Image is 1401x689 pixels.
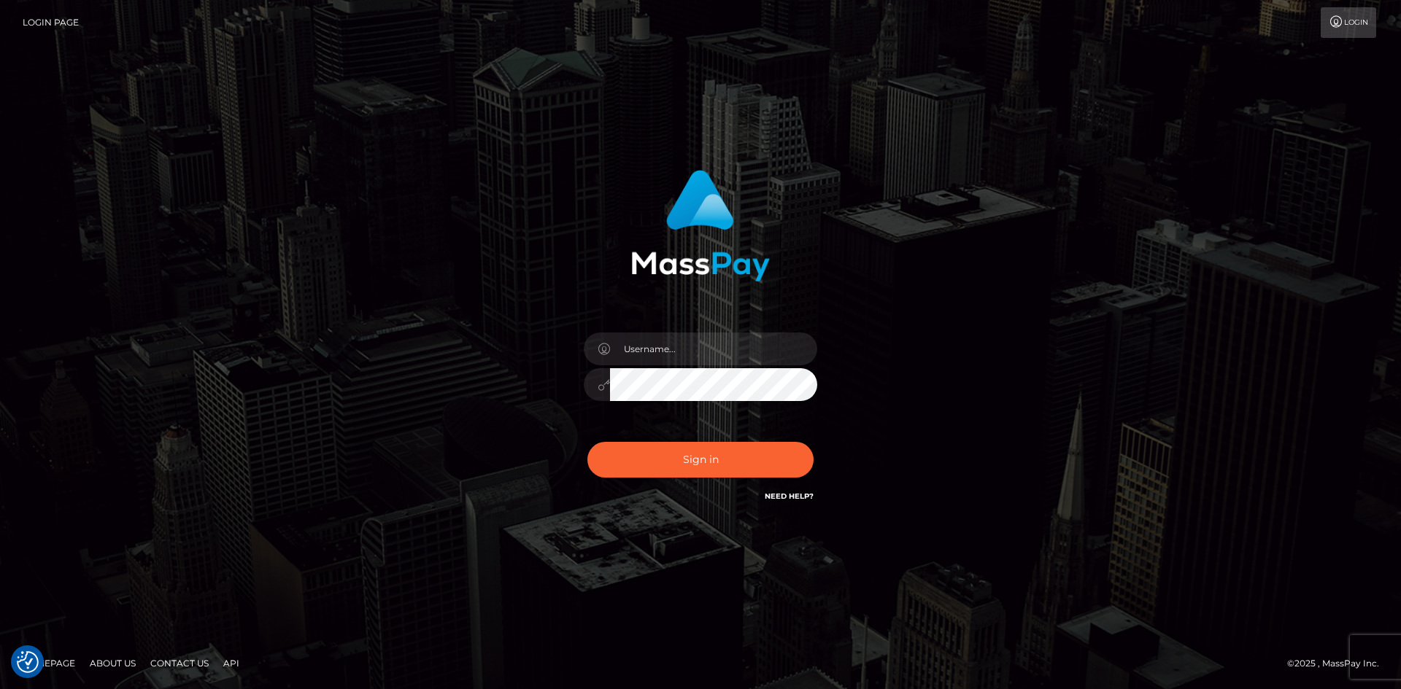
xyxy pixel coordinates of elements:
[587,442,814,478] button: Sign in
[16,652,81,674] a: Homepage
[17,651,39,673] img: Revisit consent button
[1287,655,1390,672] div: © 2025 , MassPay Inc.
[144,652,215,674] a: Contact Us
[1321,7,1376,38] a: Login
[217,652,245,674] a: API
[631,170,770,281] img: MassPay Login
[610,332,817,365] input: Username...
[765,491,814,501] a: Need Help?
[17,651,39,673] button: Consent Preferences
[23,7,79,38] a: Login Page
[84,652,142,674] a: About Us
